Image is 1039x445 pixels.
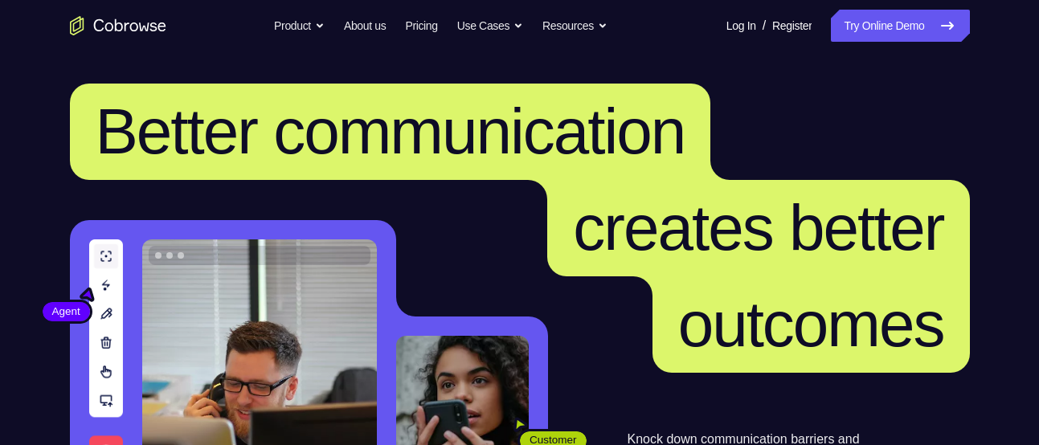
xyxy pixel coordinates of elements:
[763,16,766,35] span: /
[678,288,944,360] span: outcomes
[542,10,607,42] button: Resources
[457,10,523,42] button: Use Cases
[772,10,812,42] a: Register
[831,10,969,42] a: Try Online Demo
[274,10,325,42] button: Product
[726,10,756,42] a: Log In
[96,96,685,167] span: Better communication
[405,10,437,42] a: Pricing
[573,192,943,263] span: creates better
[344,10,386,42] a: About us
[70,16,166,35] a: Go to the home page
